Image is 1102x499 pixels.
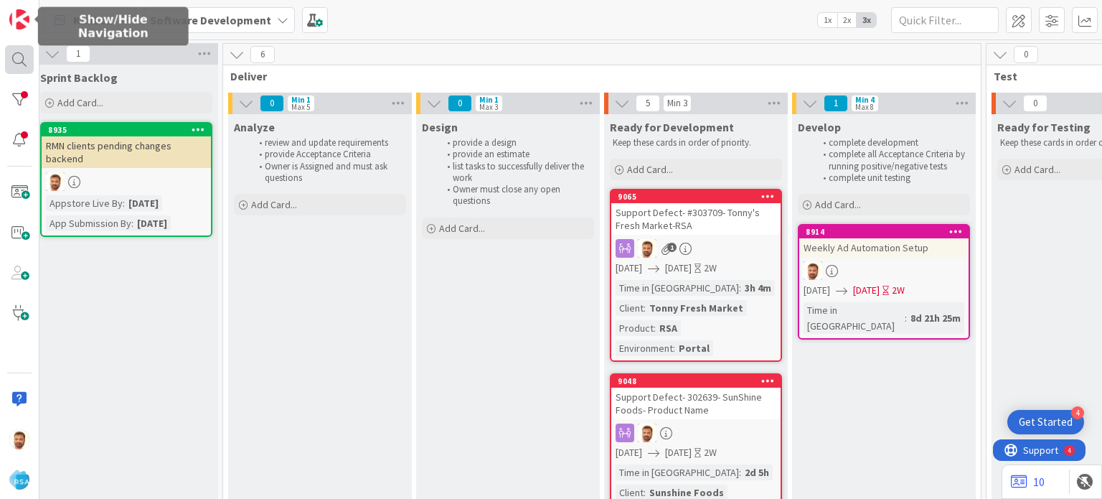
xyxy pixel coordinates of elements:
[837,13,857,27] span: 2x
[1011,473,1045,490] a: 10
[125,195,162,211] div: [DATE]
[804,261,822,280] img: AS
[251,137,404,149] li: review and update requirements
[804,283,830,298] span: [DATE]
[654,320,656,336] span: :
[616,300,644,316] div: Client
[907,310,964,326] div: 8d 21h 25m
[616,445,642,460] span: [DATE]
[1014,46,1038,63] span: 0
[739,465,741,480] span: :
[48,125,211,135] div: 8935
[1007,410,1084,434] div: Open Get Started checklist, remaining modules: 4
[133,215,171,231] div: [DATE]
[618,192,781,202] div: 9065
[439,149,592,160] li: provide an estimate
[251,161,404,185] li: Owner is Assigned and must ask questions
[644,300,646,316] span: :
[422,120,458,134] span: Design
[665,445,692,460] span: [DATE]
[42,172,211,191] div: AS
[638,239,656,258] img: AS
[815,149,968,172] li: complete all Acceptance Criteria by running positive/negative tests
[131,215,133,231] span: :
[704,261,717,276] div: 2W
[9,9,29,29] img: Visit kanbanzone.com
[616,465,739,480] div: Time in [GEOGRAPHIC_DATA]
[892,283,905,298] div: 2W
[1019,415,1073,429] div: Get Started
[824,95,848,112] span: 1
[260,95,284,112] span: 0
[251,149,404,160] li: provide Acceptance Criteria
[798,120,841,134] span: Develop
[618,376,781,386] div: 9048
[815,137,968,149] li: complete development
[815,172,968,184] li: complete unit testing
[611,239,781,258] div: AS
[665,261,692,276] span: [DATE]
[616,280,739,296] div: Time in [GEOGRAPHIC_DATA]
[997,120,1091,134] span: Ready for Testing
[439,161,592,185] li: list tasks to successfully deliver the work
[815,198,861,211] span: Add Card...
[230,69,963,83] span: Deliver
[613,137,779,149] p: Keep these cards in order of priority.
[44,13,183,40] h5: Show/Hide Navigation
[610,189,782,362] a: 9065Support Defect- #303709- Tonny's Fresh Market-RSAAS[DATE][DATE]2WTime in [GEOGRAPHIC_DATA]:3h...
[1023,95,1047,112] span: 0
[479,96,499,103] div: Min 1
[636,95,660,112] span: 5
[616,340,673,356] div: Environment
[251,198,297,211] span: Add Card...
[853,283,880,298] span: [DATE]
[627,163,673,176] span: Add Card...
[46,172,65,191] img: AS
[675,340,713,356] div: Portal
[741,465,773,480] div: 2d 5h
[75,6,78,17] div: 4
[291,96,311,103] div: Min 1
[799,225,969,257] div: 8914Weekly Ad Automation Setup
[150,13,271,27] b: Software Development
[611,375,781,419] div: 9048Support Defect- 302639- SunShine Foods- Product Name
[66,45,90,62] span: 1
[616,261,642,276] span: [DATE]
[30,2,65,19] span: Support
[905,310,907,326] span: :
[448,95,472,112] span: 0
[806,227,969,237] div: 8914
[439,222,485,235] span: Add Card...
[611,375,781,388] div: 9048
[40,122,212,237] a: 8935RMN clients pending changes backendASAppstore Live By:[DATE]App Submission By:[DATE]
[667,243,677,252] span: 1
[611,190,781,235] div: 9065Support Defect- #303709- Tonny's Fresh Market-RSA
[804,302,905,334] div: Time in [GEOGRAPHIC_DATA]
[40,70,118,85] span: Sprint Backlog
[799,261,969,280] div: AS
[57,96,103,109] span: Add Card...
[855,96,875,103] div: Min 4
[739,280,741,296] span: :
[611,203,781,235] div: Support Defect- #303709- Tonny's Fresh Market-RSA
[42,123,211,136] div: 8935
[234,120,275,134] span: Analyze
[741,280,775,296] div: 3h 4m
[42,136,211,168] div: RMN clients pending changes backend
[799,238,969,257] div: Weekly Ad Automation Setup
[616,320,654,336] div: Product
[250,46,275,63] span: 6
[46,195,123,211] div: Appstore Live By
[46,215,131,231] div: App Submission By
[667,100,687,107] div: Min 3
[799,225,969,238] div: 8914
[1071,406,1084,419] div: 4
[439,137,592,149] li: provide a design
[798,224,970,340] a: 8914Weekly Ad Automation SetupAS[DATE][DATE]2WTime in [GEOGRAPHIC_DATA]:8d 21h 25m
[857,13,876,27] span: 3x
[638,424,656,442] img: AS
[611,388,781,419] div: Support Defect- 302639- SunShine Foods- Product Name
[704,445,717,460] div: 2W
[611,190,781,203] div: 9065
[611,424,781,442] div: AS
